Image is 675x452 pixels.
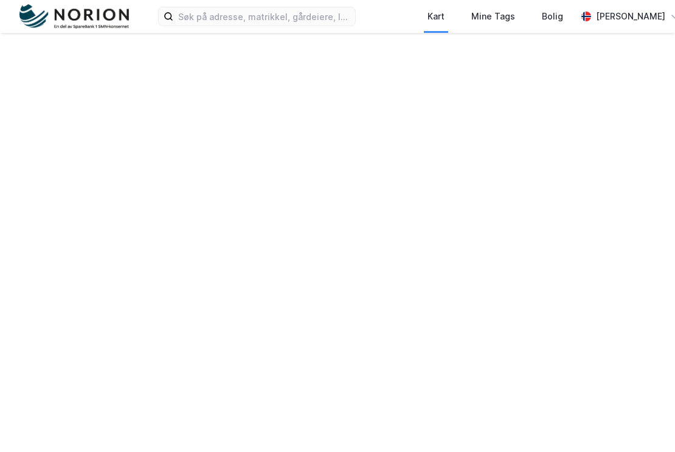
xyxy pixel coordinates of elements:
[542,9,563,24] div: Bolig
[471,9,515,24] div: Mine Tags
[19,4,129,29] img: norion-logo.80e7a08dc31c2e691866.png
[427,9,445,24] div: Kart
[596,9,665,24] div: [PERSON_NAME]
[173,7,355,26] input: Søk på adresse, matrikkel, gårdeiere, leietakere eller personer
